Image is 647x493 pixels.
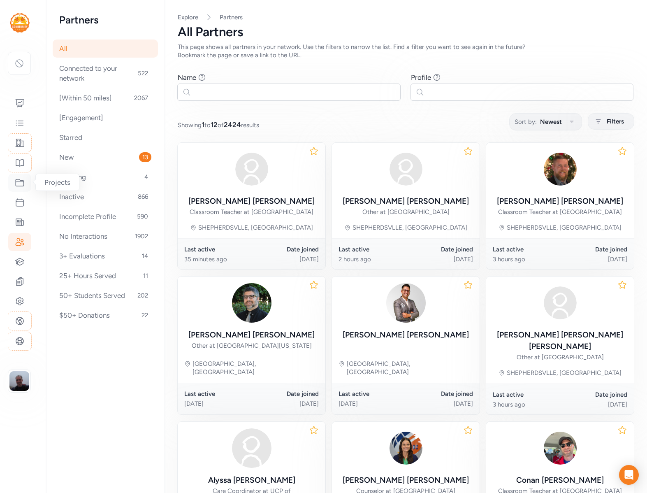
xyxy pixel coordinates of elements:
[509,113,582,130] button: Sort by:Newest
[178,72,196,82] div: Name
[515,117,537,127] span: Sort by:
[386,149,426,189] img: avatar38fbb18c.svg
[208,474,295,486] div: Alyssa [PERSON_NAME]
[198,223,313,232] div: SHEPHERDSVLLE, [GEOGRAPHIC_DATA]
[406,400,473,408] div: [DATE]
[493,255,560,263] div: 3 hours ago
[252,255,319,263] div: [DATE]
[232,283,271,323] img: qdtvqDaMT6ytQclARh4D
[343,195,469,207] div: [PERSON_NAME] [PERSON_NAME]
[178,43,546,59] div: This page shows all partners in your network. Use the filters to narrow the list. Find a filter y...
[540,283,580,323] img: avatar38fbb18c.svg
[53,286,158,305] div: 50+ Students Served
[516,474,604,486] div: Conan [PERSON_NAME]
[184,255,252,263] div: 35 minutes ago
[190,208,313,216] div: Classroom Teacher at [GEOGRAPHIC_DATA]
[411,72,431,82] div: Profile
[386,428,426,468] img: 4FgtPXRYQTOEXKi8bj00
[53,128,158,147] div: Starred
[493,329,627,352] div: [PERSON_NAME] [PERSON_NAME] [PERSON_NAME]
[362,208,450,216] div: Other at [GEOGRAPHIC_DATA]
[498,208,622,216] div: Classroom Teacher at [GEOGRAPHIC_DATA]
[139,152,151,162] span: 13
[220,13,243,21] a: Partners
[134,212,151,221] span: 590
[53,109,158,127] div: [Engagement]
[53,227,158,245] div: No Interactions
[352,223,467,232] div: SHEPHERDSVLLE, [GEOGRAPHIC_DATA]
[178,120,259,130] span: Showing to of results
[211,121,218,129] span: 12
[53,306,158,324] div: $50+ Donations
[138,310,151,320] span: 22
[184,400,252,408] div: [DATE]
[53,148,158,166] div: New
[224,121,241,129] span: 2424
[53,168,158,186] div: Sleeping
[406,245,473,253] div: Date joined
[343,329,469,341] div: [PERSON_NAME] [PERSON_NAME]
[339,255,406,263] div: 2 hours ago
[10,13,30,33] img: logo
[560,400,628,409] div: [DATE]
[493,400,560,409] div: 3 hours ago
[560,245,628,253] div: Date joined
[252,400,319,408] div: [DATE]
[493,245,560,253] div: Last active
[619,465,639,485] div: Open Intercom Messenger
[540,117,562,127] span: Newest
[517,353,604,361] div: Other at [GEOGRAPHIC_DATA]
[53,40,158,58] div: All
[53,247,158,265] div: 3+ Evaluations
[141,172,151,182] span: 4
[347,360,473,376] div: [GEOGRAPHIC_DATA], [GEOGRAPHIC_DATA]
[135,192,151,202] span: 866
[140,271,151,281] span: 11
[134,291,151,300] span: 202
[188,195,315,207] div: [PERSON_NAME] [PERSON_NAME]
[232,149,271,189] img: avatar38fbb18c.svg
[252,390,319,398] div: Date joined
[53,207,158,226] div: Incomplete Profile
[339,245,406,253] div: Last active
[53,59,158,87] div: Connected to your network
[131,93,151,103] span: 2067
[184,245,252,253] div: Last active
[507,223,621,232] div: SHEPHERDSVLLE, [GEOGRAPHIC_DATA]
[252,245,319,253] div: Date joined
[560,391,628,399] div: Date joined
[135,68,151,78] span: 522
[132,231,151,241] span: 1902
[493,391,560,399] div: Last active
[59,13,151,26] h2: Partners
[139,251,151,261] span: 14
[202,121,204,129] span: 1
[178,14,198,21] a: Explore
[178,13,634,21] nav: Breadcrumb
[192,342,312,350] div: Other at [GEOGRAPHIC_DATA][US_STATE]
[53,267,158,285] div: 25+ Hours Served
[540,428,580,468] img: j5dsHdIESTuZEFF2AZ4C
[607,116,624,126] span: Filters
[184,390,252,398] div: Last active
[178,25,634,40] div: All Partners
[339,400,406,408] div: [DATE]
[232,428,271,468] img: avatar38fbb18c.svg
[540,149,580,189] img: G4UpagEShCru1drqeKcg
[192,360,319,376] div: [GEOGRAPHIC_DATA], [GEOGRAPHIC_DATA]
[188,329,315,341] div: [PERSON_NAME] [PERSON_NAME]
[507,369,621,377] div: SHEPHERDSVLLE, [GEOGRAPHIC_DATA]
[339,390,406,398] div: Last active
[560,255,628,263] div: [DATE]
[386,283,426,323] img: CCnlDmRRsqOfxQGL9rKl
[53,188,158,206] div: Inactive
[497,195,623,207] div: [PERSON_NAME] [PERSON_NAME]
[406,390,473,398] div: Date joined
[406,255,473,263] div: [DATE]
[53,89,158,107] div: [Within 50 miles]
[343,474,469,486] div: [PERSON_NAME] [PERSON_NAME]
